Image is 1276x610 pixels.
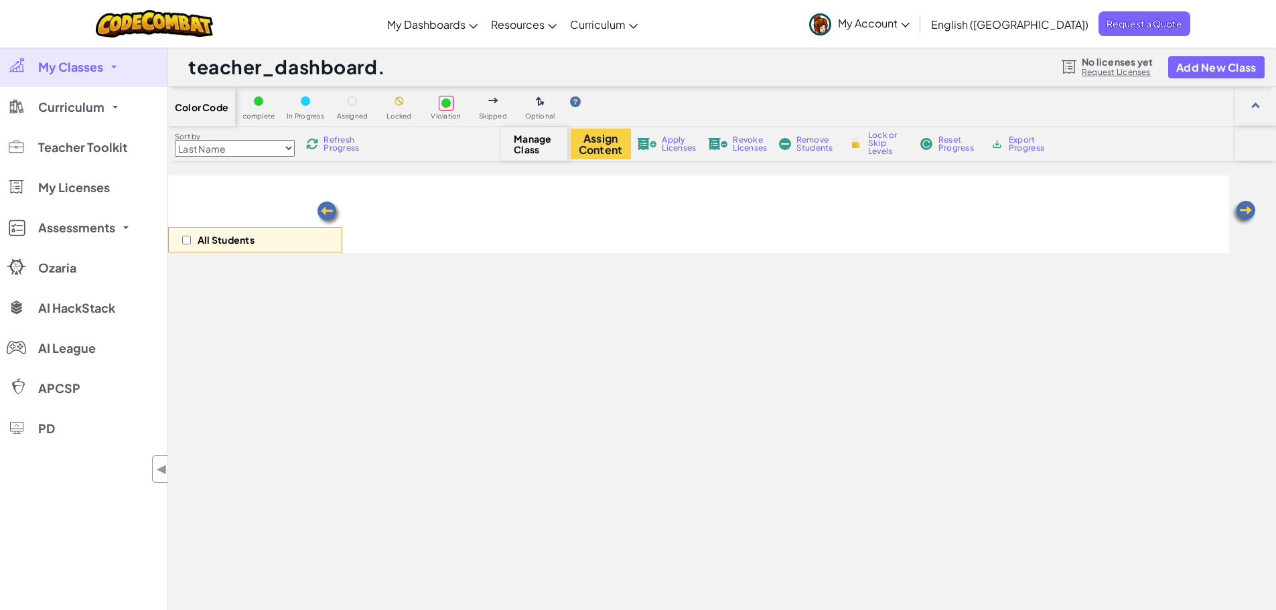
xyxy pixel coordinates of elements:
[198,234,255,245] p: All Students
[924,6,1095,42] a: English ([GEOGRAPHIC_DATA])
[838,16,910,30] span: My Account
[733,136,767,152] span: Revoke Licenses
[38,302,115,314] span: AI HackStack
[38,222,115,234] span: Assessments
[242,112,275,120] span: complete
[1168,56,1265,78] button: Add New Class
[1082,56,1153,67] span: No licenses yet
[1009,136,1050,152] span: Export Progress
[1098,11,1190,36] a: Request a Quote
[1082,67,1153,78] a: Request Licenses
[525,112,555,120] span: Optional
[570,17,626,31] span: Curriculum
[38,61,103,73] span: My Classes
[38,141,127,153] span: Teacher Toolkit
[175,102,228,112] span: Color Code
[287,112,324,120] span: In Progress
[386,112,411,120] span: Locked
[849,137,863,149] img: IconLock.svg
[802,3,916,45] a: My Account
[38,101,104,113] span: Curriculum
[315,200,342,227] img: Arrow_Left.png
[479,112,507,120] span: Skipped
[1230,200,1257,226] img: Arrow_Left.png
[536,96,545,107] img: IconOptionalLevel.svg
[484,6,563,42] a: Resources
[380,6,484,42] a: My Dashboards
[38,342,96,354] span: AI League
[662,136,696,152] span: Apply Licenses
[571,129,631,159] button: Assign Content
[38,181,110,194] span: My Licenses
[920,138,933,150] img: IconReset.svg
[324,136,365,152] span: Refresh Progress
[337,112,368,120] span: Assigned
[868,131,908,155] span: Lock or Skip Levels
[387,17,466,31] span: My Dashboards
[175,131,295,142] label: Sort by
[563,6,644,42] a: Curriculum
[991,138,1003,150] img: IconArchive.svg
[570,96,581,107] img: IconHint.svg
[431,112,461,120] span: Violation
[637,138,657,150] img: IconLicenseApply.svg
[809,13,831,35] img: avatar
[188,54,385,80] h1: teacher_dashboard.
[779,138,791,150] img: IconRemoveStudents.svg
[96,10,213,37] img: CodeCombat logo
[306,138,318,150] img: IconReload.svg
[514,133,553,155] span: Manage Class
[156,459,167,479] span: ◀
[38,262,76,274] span: Ozaria
[931,17,1088,31] span: English ([GEOGRAPHIC_DATA])
[488,98,498,103] img: IconSkippedLevel.svg
[708,138,728,150] img: IconLicenseRevoke.svg
[491,17,545,31] span: Resources
[796,136,837,152] span: Remove Students
[938,136,979,152] span: Reset Progress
